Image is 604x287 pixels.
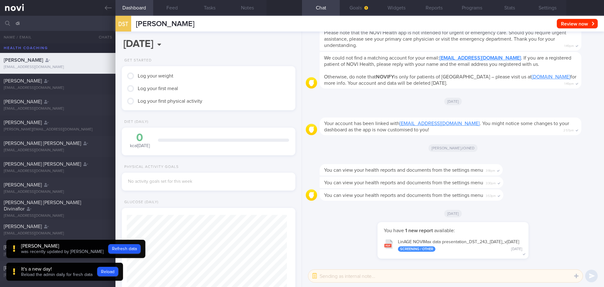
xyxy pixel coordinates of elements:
span: We could not find a matching account for your email: . If you are a registered patient of NOVI He... [324,55,571,67]
strong: 1 new report [404,228,434,233]
div: DST [114,12,133,36]
div: [EMAIL_ADDRESS][DOMAIN_NAME] [4,231,112,236]
span: 3:18pm [486,167,495,173]
span: You can view your health reports and documents from the settings menu [324,180,483,185]
div: [EMAIL_ADDRESS][DOMAIN_NAME] [4,214,112,218]
span: Reload the admin daily for fresh data [21,273,92,277]
span: [PERSON_NAME] [4,120,42,125]
span: [PERSON_NAME] [4,182,42,187]
button: Refresh data [108,244,141,254]
div: [EMAIL_ADDRESS][DOMAIN_NAME] [4,169,112,174]
div: [EMAIL_ADDRESS][DOMAIN_NAME] [4,65,112,70]
span: [PERSON_NAME] [4,78,42,83]
span: [PERSON_NAME] [4,99,42,104]
button: LinAGE NOVIMax data presentation_DST_243_[DATE]_v[DATE] Screening / Other [DATE] [381,235,525,255]
div: [DATE] [511,247,522,252]
a: [DOMAIN_NAME] [532,74,570,79]
div: kcal [DATE] [128,132,152,149]
div: [EMAIL_ADDRESS][DOMAIN_NAME] [4,252,112,257]
button: Reload [97,267,118,276]
a: [EMAIL_ADDRESS][DOMAIN_NAME] [439,55,521,60]
span: [DATE] [444,98,462,105]
span: You can view your health reports and documents from the settings menu [324,193,483,198]
strong: NOVIFY [376,74,394,79]
a: [EMAIL_ADDRESS][DOMAIN_NAME] [400,121,480,126]
span: [DATE] [444,210,462,217]
span: 3:53pm [486,192,496,198]
div: No activity goals set for this week [128,179,289,185]
div: It's a new day! [21,266,92,272]
div: [EMAIL_ADDRESS][DOMAIN_NAME] [4,273,112,278]
span: Otherwise, do note that is only for patients of [GEOGRAPHIC_DATA] – please visit us at for more i... [324,74,576,86]
div: Get Started [122,58,152,63]
span: [PERSON_NAME] [4,266,42,271]
span: 1:49pm [564,42,574,48]
div: Diet (Daily) [122,120,148,124]
span: Please note that the NOVI Health app is not intended for urgent or emergency care. Should you req... [324,30,566,48]
span: was recently updated by [PERSON_NAME] [21,250,103,254]
span: [PERSON_NAME] joined [428,144,478,152]
span: 1:49pm [564,80,574,86]
span: 2:57pm [563,127,574,133]
span: [PERSON_NAME] [PERSON_NAME] [4,141,81,146]
div: Physical Activity Goals [122,165,179,169]
span: [PERSON_NAME] [4,245,42,250]
button: Review now [557,19,598,28]
div: LinAGE NOVIMax data presentation_ DST_ 243_ [DATE]_ v[DATE] [398,239,522,252]
div: [PERSON_NAME] [21,243,103,249]
div: [EMAIL_ADDRESS][DOMAIN_NAME] [4,148,112,153]
div: [EMAIL_ADDRESS][DOMAIN_NAME] [4,86,112,90]
div: [EMAIL_ADDRESS][DOMAIN_NAME] [4,190,112,194]
p: You have available: [384,227,522,234]
span: [PERSON_NAME] [136,20,194,28]
div: [EMAIL_ADDRESS][DOMAIN_NAME] [4,106,112,111]
span: 3:30pm [486,180,496,186]
div: Glucose (Daily) [122,200,159,205]
span: [PERSON_NAME] [4,224,42,229]
span: Your account has been linked with . You might notice some changes to your dashboard as the app is... [324,121,569,132]
span: [PERSON_NAME] [4,58,43,63]
span: [PERSON_NAME] [PERSON_NAME] [4,162,81,167]
div: [PERSON_NAME][EMAIL_ADDRESS][DOMAIN_NAME] [4,127,112,132]
button: Chats [90,31,115,43]
div: 0 [128,132,152,143]
div: Screening / Other [398,246,435,252]
span: You can view your health reports and documents from the settings menu [324,168,483,173]
span: [PERSON_NAME] [PERSON_NAME] Divinaflor [4,200,81,211]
